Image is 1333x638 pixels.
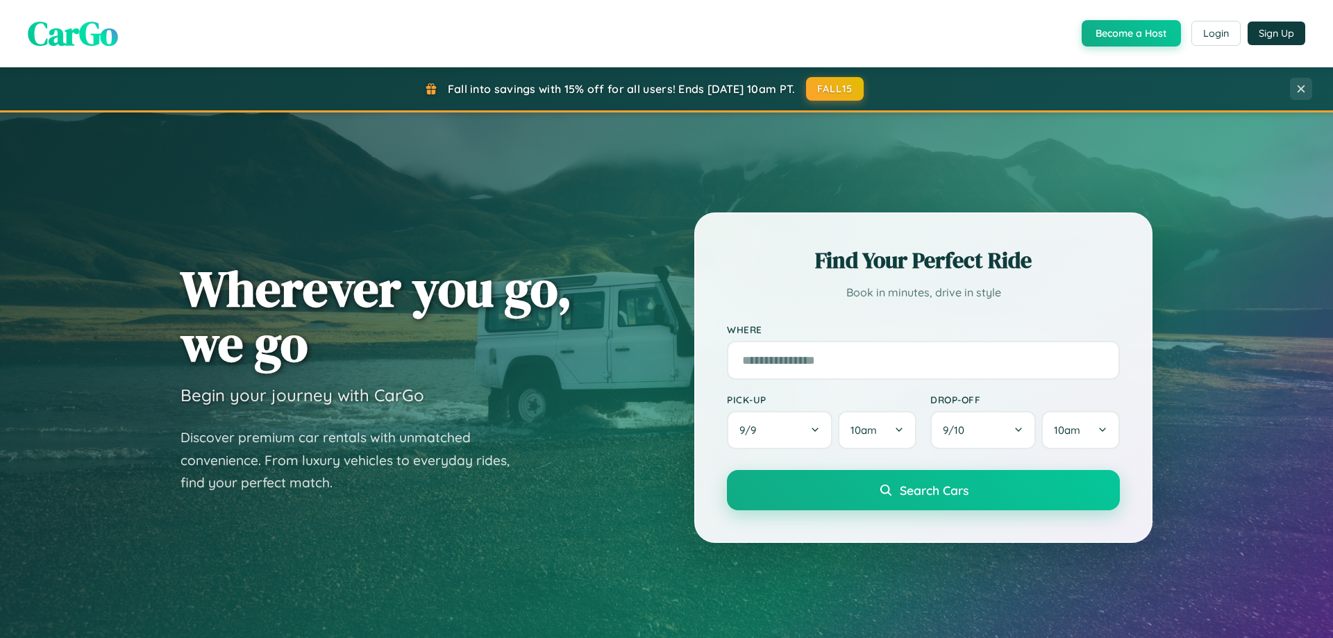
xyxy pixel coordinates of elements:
[448,82,796,96] span: Fall into savings with 15% off for all users! Ends [DATE] 10am PT.
[28,10,118,56] span: CarGo
[727,283,1120,303] p: Book in minutes, drive in style
[806,77,864,101] button: FALL15
[727,411,832,449] button: 9/9
[727,245,1120,276] h2: Find Your Perfect Ride
[181,385,424,405] h3: Begin your journey with CarGo
[1191,21,1241,46] button: Login
[850,423,877,437] span: 10am
[838,411,916,449] button: 10am
[727,394,916,405] label: Pick-up
[943,423,971,437] span: 9 / 10
[727,324,1120,335] label: Where
[1082,20,1181,47] button: Become a Host
[930,394,1120,405] label: Drop-off
[739,423,763,437] span: 9 / 9
[181,426,528,494] p: Discover premium car rentals with unmatched convenience. From luxury vehicles to everyday rides, ...
[181,261,572,371] h1: Wherever you go, we go
[930,411,1036,449] button: 9/10
[900,482,969,498] span: Search Cars
[1054,423,1080,437] span: 10am
[1041,411,1120,449] button: 10am
[1248,22,1305,45] button: Sign Up
[727,470,1120,510] button: Search Cars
